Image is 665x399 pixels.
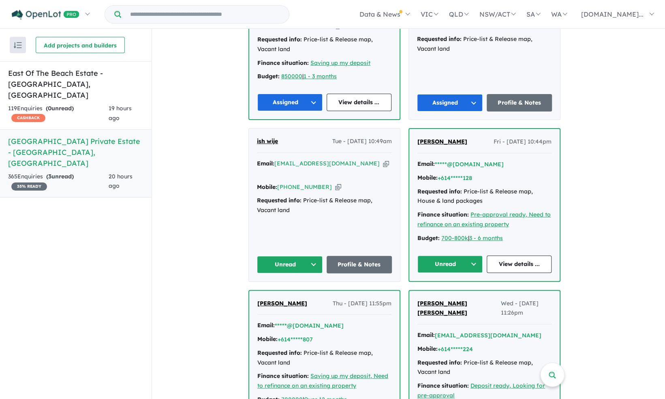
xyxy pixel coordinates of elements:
strong: Requested info: [417,188,462,195]
strong: ( unread) [46,105,74,112]
a: Saving up my deposit [310,59,370,66]
button: Unread [417,255,483,273]
strong: Requested info: [417,35,462,43]
a: [PERSON_NAME] [257,299,307,309]
a: 850000 [281,73,302,80]
a: Deposit ready, Looking for pre-approval [417,382,545,399]
div: Price-list & Release map, Vacant land [417,358,552,378]
strong: Email: [257,322,275,329]
div: Price-list & Release map, Vacant land [417,34,552,54]
strong: Requested info: [417,359,462,366]
strong: Requested info: [257,349,302,356]
button: Copy [383,159,389,168]
strong: ( unread) [46,173,74,180]
h5: East Of The Beach Estate - [GEOGRAPHIC_DATA] , [GEOGRAPHIC_DATA] [8,68,143,101]
a: ish wije [257,137,278,146]
a: [PERSON_NAME] [417,137,467,147]
img: Openlot PRO Logo White [12,10,79,20]
div: Price-list & Release map, Vacant land [257,35,391,54]
strong: Email: [417,160,435,167]
span: [PERSON_NAME] [417,138,467,145]
div: | [257,72,391,82]
a: Profile & Notes [327,256,392,273]
a: Profile & Notes [487,94,552,112]
img: sort.svg [14,42,22,48]
a: 3 - 6 months [469,234,503,242]
span: Wed - [DATE] 11:26pm [501,299,552,318]
a: 1 - 3 months [304,73,337,80]
a: [PHONE_NUMBER] [277,183,332,191]
span: 20 hours ago [109,173,133,190]
span: Fri - [DATE] 10:44pm [494,137,552,147]
span: 0 [48,105,51,112]
span: 3 [48,173,51,180]
div: Price-list & Release map, House & land packages [417,187,552,206]
h5: [GEOGRAPHIC_DATA] Private Estate - [GEOGRAPHIC_DATA] , [GEOGRAPHIC_DATA] [8,136,143,169]
button: Assigned [417,94,483,112]
span: CASHBACK [11,114,45,122]
span: 19 hours ago [109,105,132,122]
strong: Mobile: [417,174,438,181]
a: 700-800k [441,234,468,242]
span: 35 % READY [11,182,47,191]
strong: Email: [257,160,274,167]
div: Price-list & Release map, Vacant land [257,348,391,368]
strong: Mobile: [257,183,277,191]
span: Thu - [DATE] 11:55pm [333,299,391,309]
strong: Finance situation: [257,59,309,66]
span: [PERSON_NAME] [PERSON_NAME] [417,300,467,317]
button: [EMAIL_ADDRESS][DOMAIN_NAME] [435,331,541,340]
button: Assigned [257,94,323,111]
a: View details ... [327,94,392,111]
button: Add projects and builders [36,37,125,53]
a: Saving up my deposit, Need to refinance on an existing property [257,372,388,389]
div: Price-list & Release map, Vacant land [257,196,392,215]
a: View details ... [487,255,552,273]
strong: Mobile: [417,345,438,352]
span: ish wije [257,137,278,145]
input: Try estate name, suburb, builder or developer [123,6,287,23]
span: [PERSON_NAME] [257,300,307,307]
div: | [417,234,552,243]
strong: Requested info: [257,197,301,204]
span: Tue - [DATE] 10:49am [332,137,392,146]
button: Unread [257,256,323,273]
strong: Finance situation: [257,372,309,380]
strong: Budget: [257,73,280,80]
strong: Email: [417,331,435,339]
div: 119 Enquir ies [8,104,109,123]
div: 365 Enquir ies [8,172,109,191]
a: [PERSON_NAME] [PERSON_NAME] [417,299,501,318]
strong: Budget: [417,234,440,242]
strong: Mobile: [257,335,278,343]
strong: Finance situation: [417,382,469,389]
button: Copy [335,183,341,191]
strong: Finance situation: [417,211,469,218]
a: Pre-approval ready, Need to refinance on an existing property [417,211,551,228]
strong: Requested info: [257,36,302,43]
span: [DOMAIN_NAME]... [581,10,644,18]
a: [EMAIL_ADDRESS][DOMAIN_NAME] [274,160,380,167]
